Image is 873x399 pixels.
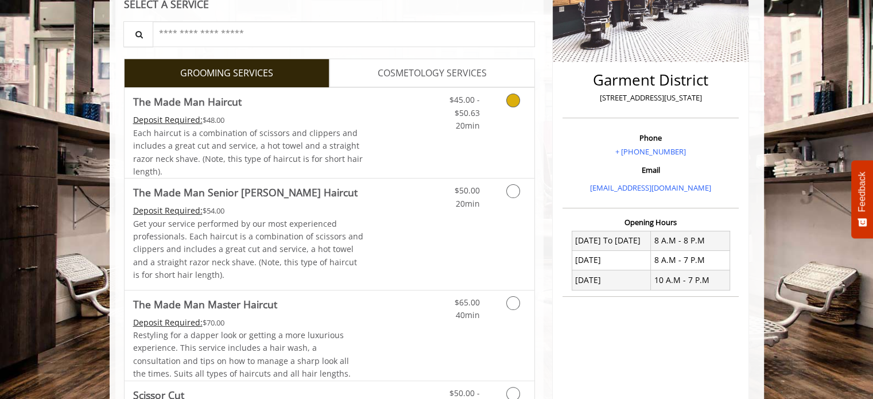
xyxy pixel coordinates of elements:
span: 40min [455,309,479,320]
button: Feedback - Show survey [851,160,873,238]
div: $48.00 [133,114,364,126]
span: $50.00 [454,185,479,196]
span: Feedback [857,172,867,212]
span: This service needs some Advance to be paid before we block your appointment [133,317,203,328]
h3: Phone [565,134,736,142]
a: + [PHONE_NUMBER] [615,146,686,157]
span: 20min [455,198,479,209]
p: [STREET_ADDRESS][US_STATE] [565,92,736,104]
p: Get your service performed by our most experienced professionals. Each haircut is a combination o... [133,218,364,282]
td: [DATE] [572,250,651,270]
b: The Made Man Master Haircut [133,296,277,312]
span: $45.00 - $50.63 [449,94,479,118]
span: $65.00 [454,297,479,308]
div: $54.00 [133,204,364,217]
b: The Made Man Senior [PERSON_NAME] Haircut [133,184,358,200]
td: [DATE] [572,270,651,290]
b: The Made Man Haircut [133,94,242,110]
div: $70.00 [133,316,364,329]
span: Restyling for a dapper look or getting a more luxurious experience. This service includes a hair ... [133,330,351,379]
h3: Opening Hours [562,218,739,226]
span: GROOMING SERVICES [180,66,273,81]
a: [EMAIL_ADDRESS][DOMAIN_NAME] [590,183,711,193]
h3: Email [565,166,736,174]
span: This service needs some Advance to be paid before we block your appointment [133,114,203,125]
span: This service needs some Advance to be paid before we block your appointment [133,205,203,216]
td: [DATE] To [DATE] [572,231,651,250]
span: Each haircut is a combination of scissors and clippers and includes a great cut and service, a ho... [133,127,363,177]
span: 20min [455,120,479,131]
span: COSMETOLOGY SERVICES [378,66,487,81]
td: 10 A.M - 7 P.M [651,270,730,290]
h2: Garment District [565,72,736,88]
td: 8 A.M - 7 P.M [651,250,730,270]
td: 8 A.M - 8 P.M [651,231,730,250]
button: Service Search [123,21,153,47]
